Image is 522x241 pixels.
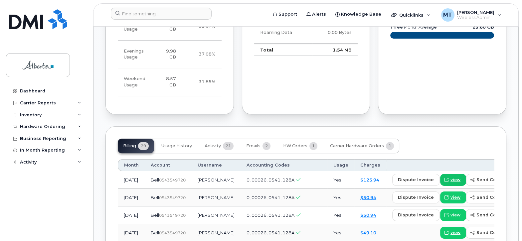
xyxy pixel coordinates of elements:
span: view [450,194,460,200]
span: 0543549720 [159,195,186,200]
td: [PERSON_NAME] [192,206,241,224]
span: Wireless Admin [457,15,494,20]
button: send copy [466,191,507,203]
span: 21 [223,142,234,150]
td: 8.57 GB [153,68,182,96]
button: dispute invoice [392,174,439,186]
tr: Friday from 6:00pm to Monday 8:00am [118,68,222,96]
a: Support [268,8,302,21]
span: Bell [151,212,159,218]
span: send copy [476,212,501,218]
div: Miriam Tejera Soler [436,8,506,22]
span: 1 [309,142,317,150]
span: view [450,212,460,218]
button: dispute invoice [392,191,439,203]
span: Bell [151,177,159,182]
button: send copy [466,174,507,186]
span: Quicklinks [399,12,424,18]
span: send copy [476,194,501,200]
span: dispute invoice [398,177,434,183]
a: $50.94 [360,195,376,200]
a: $49.10 [360,230,376,235]
a: view [440,209,466,221]
td: 37.08% [182,41,222,68]
span: Carrier Hardware Orders [330,143,384,149]
td: 31.85% [182,68,222,96]
td: Yes [327,171,354,189]
td: 1.54 MB [312,44,358,56]
span: Bell [151,230,159,235]
span: HW Orders [283,143,307,149]
td: [DATE] [118,206,145,224]
td: Weekend Usage [118,68,153,96]
span: Emails [246,143,261,149]
text: three month average [390,25,437,30]
button: send copy [466,209,507,221]
td: Yes [327,206,354,224]
tr: Weekdays from 6:00pm to 8:00am [118,41,222,68]
th: Month [118,159,145,171]
span: 0543549720 [159,213,186,218]
td: Total [254,44,312,56]
button: dispute invoice [392,209,439,221]
span: 1 [386,142,394,150]
a: Knowledge Base [331,8,386,21]
span: Usage History [161,143,192,149]
span: Support [278,11,297,18]
span: [PERSON_NAME] [457,10,494,15]
td: 9.98 GB [153,41,182,68]
th: Account [145,159,192,171]
th: Username [192,159,241,171]
th: Accounting Codes [241,159,327,171]
span: dispute invoice [398,212,434,218]
input: Find something... [111,8,212,20]
th: Usage [327,159,354,171]
span: 2 [262,142,270,150]
span: send copy [476,177,501,183]
span: view [450,177,460,183]
td: [PERSON_NAME] [192,171,241,189]
button: send copy [466,227,507,239]
td: [DATE] [118,171,145,189]
span: 0543549720 [159,178,186,182]
a: view [440,191,466,203]
text: 23.60 GB [472,25,494,30]
span: send copy [476,229,501,236]
span: Alerts [312,11,326,18]
td: 0.00 Bytes [312,22,358,44]
span: 0543549720 [159,230,186,235]
span: Bell [151,195,159,200]
span: view [450,230,460,236]
span: 0, 00026, 0541, 128A [247,212,294,218]
span: MT [443,11,452,19]
td: Yes [327,189,354,206]
span: 0, 00026, 0541, 128A [247,195,294,200]
td: Roaming Data [254,22,312,44]
a: view [440,174,466,186]
a: view [440,227,466,239]
td: Evenings Usage [118,41,153,68]
a: $50.94 [360,212,376,218]
span: dispute invoice [398,194,434,200]
th: Charges [354,159,386,171]
span: Knowledge Base [341,11,381,18]
td: [PERSON_NAME] [192,189,241,206]
span: 0, 00026, 0541, 128A [247,230,294,235]
td: [DATE] [118,189,145,206]
div: Quicklinks [387,8,435,22]
a: $125.94 [360,177,379,182]
span: 0, 00026, 0541, 128A [247,177,294,182]
span: Activity [205,143,221,149]
a: Alerts [302,8,331,21]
